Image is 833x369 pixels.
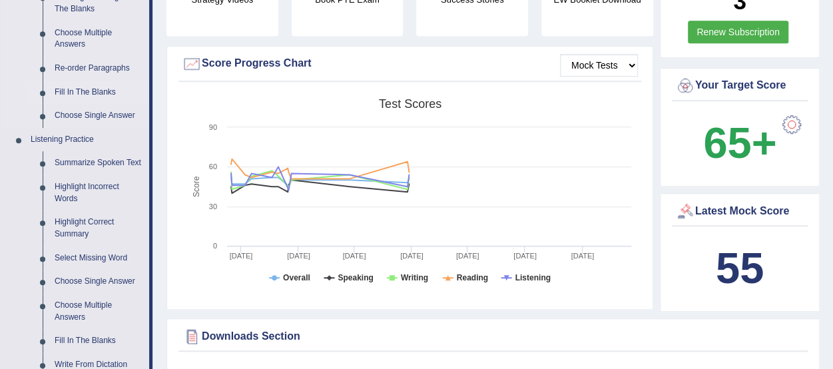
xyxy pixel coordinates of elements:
[457,273,488,282] tspan: Reading
[49,57,149,81] a: Re-order Paragraphs
[379,97,441,111] tspan: Test scores
[209,163,217,171] text: 60
[49,151,149,175] a: Summarize Spoken Text
[515,273,551,282] tspan: Listening
[49,294,149,329] a: Choose Multiple Answers
[230,252,253,260] tspan: [DATE]
[49,81,149,105] a: Fill In The Blanks
[182,326,804,346] div: Downloads Section
[675,201,804,221] div: Latest Mock Score
[25,128,149,152] a: Listening Practice
[192,176,201,197] tspan: Score
[182,54,638,74] div: Score Progress Chart
[675,76,804,96] div: Your Target Score
[49,210,149,246] a: Highlight Correct Summary
[688,21,788,43] a: Renew Subscription
[456,252,479,260] tspan: [DATE]
[338,273,373,282] tspan: Speaking
[716,244,764,292] b: 55
[49,21,149,57] a: Choose Multiple Answers
[283,273,310,282] tspan: Overall
[703,119,776,167] b: 65+
[209,202,217,210] text: 30
[401,273,428,282] tspan: Writing
[49,329,149,353] a: Fill In The Blanks
[343,252,366,260] tspan: [DATE]
[49,270,149,294] a: Choose Single Answer
[400,252,423,260] tspan: [DATE]
[209,123,217,131] text: 90
[571,252,595,260] tspan: [DATE]
[49,104,149,128] a: Choose Single Answer
[513,252,537,260] tspan: [DATE]
[287,252,310,260] tspan: [DATE]
[49,246,149,270] a: Select Missing Word
[213,242,217,250] text: 0
[49,175,149,210] a: Highlight Incorrect Words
